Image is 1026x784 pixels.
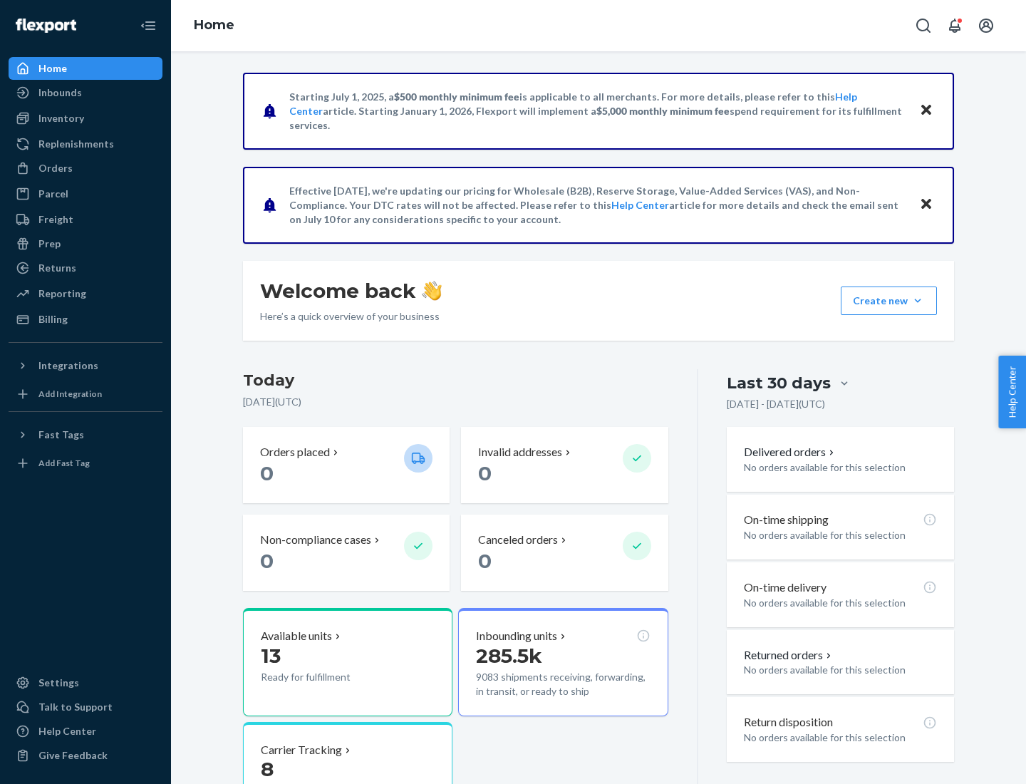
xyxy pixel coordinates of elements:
[38,137,114,151] div: Replenishments
[744,460,937,475] p: No orders available for this selection
[972,11,1000,40] button: Open account menu
[38,111,84,125] div: Inventory
[744,731,937,745] p: No orders available for this selection
[260,278,442,304] h1: Welcome back
[261,670,393,684] p: Ready for fulfillment
[998,356,1026,428] button: Help Center
[261,644,281,668] span: 13
[38,676,79,690] div: Settings
[9,157,162,180] a: Orders
[9,232,162,255] a: Prep
[422,281,442,301] img: hand-wave emoji
[289,184,906,227] p: Effective [DATE], we're updating our pricing for Wholesale (B2B), Reserve Storage, Value-Added Se...
[38,161,73,175] div: Orders
[9,81,162,104] a: Inbounds
[917,100,936,121] button: Close
[38,86,82,100] div: Inbounds
[461,515,668,591] button: Canceled orders 0
[478,444,562,460] p: Invalid addresses
[243,515,450,591] button: Non-compliance cases 0
[260,532,371,548] p: Non-compliance cases
[611,199,669,211] a: Help Center
[9,107,162,130] a: Inventory
[38,359,98,373] div: Integrations
[38,388,102,400] div: Add Integration
[9,383,162,406] a: Add Integration
[9,133,162,155] a: Replenishments
[744,444,837,460] button: Delivered orders
[9,308,162,331] a: Billing
[182,5,246,46] ol: breadcrumbs
[744,579,826,596] p: On-time delivery
[744,647,834,664] button: Returned orders
[134,11,162,40] button: Close Navigation
[38,457,90,469] div: Add Fast Tag
[744,596,937,610] p: No orders available for this selection
[744,714,833,731] p: Return disposition
[38,287,86,301] div: Reporting
[243,427,450,503] button: Orders placed 0
[9,744,162,767] button: Give Feedback
[9,282,162,305] a: Reporting
[38,312,68,326] div: Billing
[9,720,162,743] a: Help Center
[394,91,519,103] span: $500 monthly minimum fee
[9,696,162,718] a: Talk to Support
[744,663,937,677] p: No orders available for this selection
[9,671,162,694] a: Settings
[9,423,162,446] button: Fast Tags
[38,187,68,201] div: Parcel
[194,17,234,33] a: Home
[476,644,542,668] span: 285.5k
[744,528,937,542] p: No orders available for this selection
[9,57,162,80] a: Home
[909,11,938,40] button: Open Search Box
[727,397,825,411] p: [DATE] - [DATE] ( UTC )
[243,369,668,392] h3: Today
[596,105,730,117] span: $5,000 monthly minimum fee
[458,608,668,716] button: Inbounding units285.5k9083 shipments receiving, forwarding, in transit, or ready to ship
[917,195,936,215] button: Close
[243,608,452,716] button: Available units13Ready for fulfillment
[38,428,84,442] div: Fast Tags
[940,11,969,40] button: Open notifications
[16,19,76,33] img: Flexport logo
[38,724,96,738] div: Help Center
[289,90,906,133] p: Starting July 1, 2025, a is applicable to all merchants. For more details, please refer to this a...
[261,742,342,758] p: Carrier Tracking
[461,427,668,503] button: Invalid addresses 0
[727,372,831,394] div: Last 30 days
[38,261,76,275] div: Returns
[38,748,108,763] div: Give Feedback
[476,670,650,698] p: 9083 shipments receiving, forwarding, in transit, or ready to ship
[38,700,113,714] div: Talk to Support
[9,257,162,279] a: Returns
[38,61,67,76] div: Home
[38,212,73,227] div: Freight
[9,452,162,475] a: Add Fast Tag
[243,395,668,409] p: [DATE] ( UTC )
[260,461,274,485] span: 0
[478,549,492,573] span: 0
[260,549,274,573] span: 0
[478,532,558,548] p: Canceled orders
[261,628,332,644] p: Available units
[9,182,162,205] a: Parcel
[260,444,330,460] p: Orders placed
[261,757,274,781] span: 8
[478,461,492,485] span: 0
[841,287,937,315] button: Create new
[9,208,162,231] a: Freight
[476,628,557,644] p: Inbounding units
[9,354,162,377] button: Integrations
[38,237,61,251] div: Prep
[260,309,442,324] p: Here’s a quick overview of your business
[744,512,829,528] p: On-time shipping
